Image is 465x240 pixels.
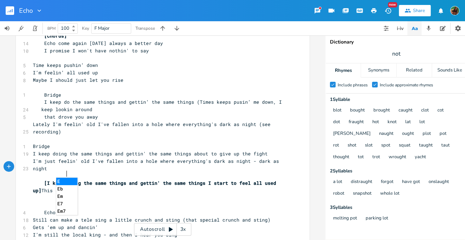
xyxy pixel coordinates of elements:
div: Autoscroll [134,223,191,236]
span: Gets ‘em up and dancin’ [33,224,98,230]
button: taut [441,143,450,149]
div: Include phrases [338,83,368,87]
div: Include approximate rhymes [380,83,433,87]
button: wrought [389,154,406,160]
span: I keep do the same things and gettin’ the same things (Times keeps pusin’ me down, I keep lookin ... [33,99,282,113]
div: 2 Syllable s [330,169,463,173]
button: forgot [381,179,394,185]
span: not [392,50,401,58]
li: Em [56,193,77,200]
li: Em7 [56,207,77,215]
button: naught [379,131,394,137]
button: New [381,4,395,17]
span: Time keeps pushin’ down [33,62,98,68]
span: F Major [94,25,110,32]
button: taught [419,143,433,149]
button: tot [358,154,364,160]
button: plot [423,131,431,137]
button: ought [402,131,414,137]
div: Synonyms [361,63,396,78]
button: slot [365,143,373,149]
button: blot [333,108,342,114]
button: distraught [351,179,372,185]
button: parking lot [366,216,388,222]
span: Echo come again [DATE] always a better day [33,40,163,46]
button: shot [348,143,356,149]
div: Related [397,63,432,78]
span: I’m feelin’ all used up [33,69,98,76]
span: [I keep doing the same things and gettin' the same things I start to feel all used up] [33,180,279,194]
button: bought [350,108,365,114]
span: I keep doing the same things and gettin' the same things about to give up the fight [33,150,268,157]
div: Dictionary [330,40,463,45]
button: lat [405,119,411,125]
span: Bridge [33,92,61,98]
button: squat [399,143,411,149]
span: that drove you away [33,114,98,120]
button: dot [333,119,340,125]
span: Maybe I should just let you rise [33,77,123,83]
div: Rhymes [326,63,361,78]
button: spot [381,143,390,149]
button: have got [402,179,420,185]
button: brought [373,108,390,114]
button: thought [333,154,349,160]
button: trot [372,154,380,160]
button: a lot [333,179,342,185]
button: melting pot [333,216,357,222]
img: Susan Rowe [450,6,459,15]
li: E7 [56,200,77,207]
button: clot [421,108,429,114]
button: Share [399,5,431,16]
div: 3 Syllable s [330,205,463,210]
span: Echo, Echo [33,209,72,216]
span: I promise I won't have nothin' to say [33,47,149,54]
span: Still can make a tele sing a little crunch and sting (that special crunch and sting) [33,217,271,223]
button: caught [399,108,413,114]
span: Echo [19,7,33,14]
button: [PERSON_NAME] [333,131,371,137]
div: Transpose [135,26,155,30]
button: robot [333,191,344,197]
span: This eda [33,180,279,194]
button: lot [419,119,425,125]
div: New [388,2,397,7]
button: knot [388,119,397,125]
span: I’m still the local king - and then I hear you sing [33,232,177,238]
span: Lately I'm feelin' old I've fallen into a hole where everything's dark as night (see recording) [33,121,273,135]
button: pot [440,131,447,137]
button: yacht [415,154,426,160]
button: whole lot [380,191,400,197]
button: hot [372,119,379,125]
button: snapshot [353,191,372,197]
div: 3x [177,223,190,236]
li: E [56,178,77,185]
span: Bridge [33,143,50,149]
span: I'm just feelin' old I've fallen into a hole where everything's dark as night - dark as night [33,158,282,172]
li: Eb [56,185,77,193]
button: rot [333,143,339,149]
span: [Chorus] [44,33,67,39]
div: Share [413,7,425,14]
button: fraught [349,119,364,125]
div: Key [82,26,89,30]
div: 1 Syllable [330,97,463,102]
div: BPM [47,27,56,30]
button: onslaught [429,179,449,185]
button: cot [437,108,444,114]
